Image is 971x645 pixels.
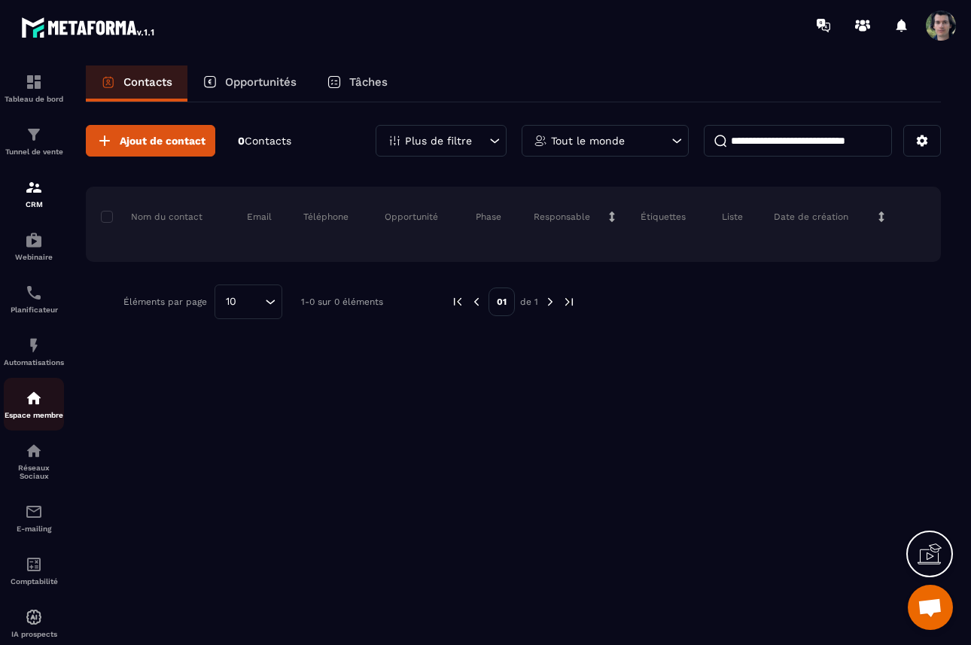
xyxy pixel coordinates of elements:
p: Étiquettes [641,211,686,223]
a: formationformationCRM [4,167,64,220]
a: schedulerschedulerPlanificateur [4,272,64,325]
span: Ajout de contact [120,133,205,148]
img: prev [451,295,464,309]
p: Éléments par page [123,297,207,307]
p: Planificateur [4,306,64,314]
p: Tout le monde [551,135,625,146]
p: Tâches [349,75,388,89]
img: next [543,295,557,309]
p: de 1 [520,296,538,308]
p: CRM [4,200,64,208]
a: Opportunités [187,65,312,102]
a: automationsautomationsWebinaire [4,220,64,272]
img: automations [25,231,43,249]
span: Contacts [245,135,291,147]
span: 10 [221,294,242,310]
img: formation [25,178,43,196]
p: IA prospects [4,630,64,638]
p: Liste [722,211,743,223]
img: social-network [25,442,43,460]
img: scheduler [25,284,43,302]
img: automations [25,336,43,354]
input: Search for option [242,294,261,310]
p: 1-0 sur 0 éléments [301,297,383,307]
p: Date de création [774,211,848,223]
img: formation [25,126,43,144]
img: next [562,295,576,309]
p: Webinaire [4,253,64,261]
a: emailemailE-mailing [4,491,64,544]
p: Tunnel de vente [4,148,64,156]
a: automationsautomationsAutomatisations [4,325,64,378]
img: accountant [25,555,43,574]
p: Email [247,211,272,223]
p: Téléphone [303,211,349,223]
a: Contacts [86,65,187,102]
p: Automatisations [4,358,64,367]
p: 01 [489,288,515,316]
div: Search for option [215,284,282,319]
p: Phase [476,211,501,223]
button: Ajout de contact [86,125,215,157]
p: E-mailing [4,525,64,533]
img: automations [25,608,43,626]
a: automationsautomationsEspace membre [4,378,64,431]
a: Ouvrir le chat [908,585,953,630]
img: logo [21,14,157,41]
img: automations [25,389,43,407]
a: Tâches [312,65,403,102]
p: Plus de filtre [405,135,472,146]
p: Opportunités [225,75,297,89]
a: formationformationTableau de bord [4,62,64,114]
p: Tableau de bord [4,95,64,103]
p: Responsable [534,211,590,223]
a: accountantaccountantComptabilité [4,544,64,597]
img: email [25,503,43,521]
p: Opportunité [385,211,438,223]
p: Contacts [123,75,172,89]
a: social-networksocial-networkRéseaux Sociaux [4,431,64,491]
img: prev [470,295,483,309]
p: Comptabilité [4,577,64,586]
p: 0 [238,134,291,148]
p: Espace membre [4,411,64,419]
a: formationformationTunnel de vente [4,114,64,167]
p: Réseaux Sociaux [4,464,64,480]
p: Nom du contact [101,211,202,223]
img: formation [25,73,43,91]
